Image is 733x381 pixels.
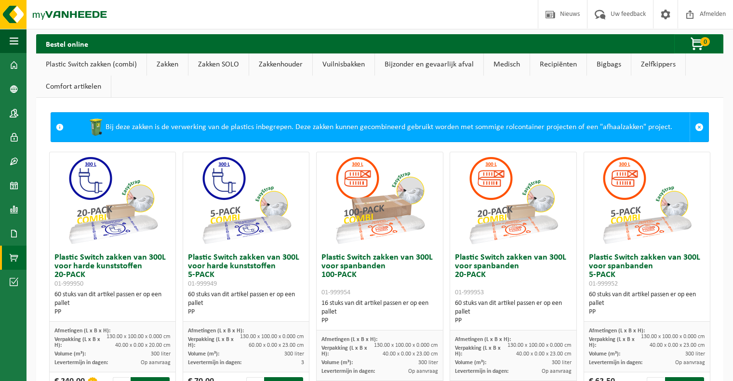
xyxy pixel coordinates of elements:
[690,113,708,142] a: Sluit melding
[249,53,312,76] a: Zakkenhouder
[650,342,705,348] span: 40.00 x 0.00 x 23.00 cm
[589,328,645,334] span: Afmetingen (L x B x H):
[332,152,428,249] img: 01-999954
[455,299,571,325] div: 60 stuks van dit artikel passen er op een pallet
[465,152,561,249] img: 01-999953
[641,334,705,340] span: 130.00 x 100.00 x 0.000 cm
[375,53,483,76] a: Bijzonder en gevaarlijk afval
[198,152,294,249] img: 01-999949
[700,37,710,46] span: 0
[321,360,353,366] span: Volume (m³):
[188,328,244,334] span: Afmetingen (L x B x H):
[313,53,374,76] a: Vuilnisbakken
[542,368,572,374] span: Op aanvraag
[284,351,304,357] span: 300 liter
[685,351,705,357] span: 300 liter
[589,253,705,288] h3: Plastic Switch zakken van 300L voor spanbanden 5-PACK
[321,368,375,374] span: Levertermijn in dagen:
[249,342,304,348] span: 60.00 x 0.00 x 23.00 cm
[147,53,188,76] a: Zakken
[455,337,511,342] span: Afmetingen (L x B x H):
[188,351,219,357] span: Volume (m³):
[321,337,377,342] span: Afmetingen (L x B x H):
[418,360,438,366] span: 300 liter
[408,368,438,374] span: Op aanvraag
[188,53,249,76] a: Zakken SOLO
[188,290,304,316] div: 60 stuks van dit artikel passen er op een pallet
[54,290,171,316] div: 60 stuks van dit artikel passen er op een pallet
[321,316,438,325] div: PP
[36,34,98,53] h2: Bestel online
[115,342,171,348] span: 40.00 x 0.00 x 20.00 cm
[36,53,147,76] a: Plastic Switch zakken (combi)
[383,351,438,357] span: 40.00 x 0.00 x 23.00 cm
[151,351,171,357] span: 300 liter
[240,334,304,340] span: 130.00 x 100.00 x 0.000 cm
[141,360,171,366] span: Op aanvraag
[321,345,367,357] span: Verpakking (L x B x H):
[589,290,705,316] div: 60 stuks van dit artikel passen er op een pallet
[552,360,572,366] span: 300 liter
[455,368,508,374] span: Levertermijn in dagen:
[54,337,100,348] span: Verpakking (L x B x H):
[65,152,161,249] img: 01-999950
[321,299,438,325] div: 16 stuks van dit artikel passen er op een pallet
[321,289,350,296] span: 01-999954
[589,351,620,357] span: Volume (m³):
[188,280,217,288] span: 01-999949
[54,253,171,288] h3: Plastic Switch zakken van 300L voor harde kunststoffen 20-PACK
[68,113,690,142] div: Bij deze zakken is de verwerking van de plastics inbegrepen. Deze zakken kunnen gecombineerd gebr...
[589,308,705,316] div: PP
[507,342,572,348] span: 130.00 x 100.00 x 0.000 cm
[188,253,304,288] h3: Plastic Switch zakken van 300L voor harde kunststoffen 5-PACK
[589,280,618,288] span: 01-999952
[484,53,530,76] a: Medisch
[36,76,111,98] a: Comfort artikelen
[54,280,83,288] span: 01-999950
[530,53,586,76] a: Recipiënten
[587,53,631,76] a: Bigbags
[631,53,685,76] a: Zelfkippers
[374,342,438,348] span: 130.00 x 100.00 x 0.000 cm
[321,253,438,297] h3: Plastic Switch zakken van 300L voor spanbanden 100-PACK
[86,118,106,137] img: WB-0240-HPE-GN-50.png
[188,360,241,366] span: Levertermijn in dagen:
[54,351,86,357] span: Volume (m³):
[599,152,695,249] img: 01-999952
[54,328,110,334] span: Afmetingen (L x B x H):
[675,360,705,366] span: Op aanvraag
[589,360,642,366] span: Levertermijn in dagen:
[301,360,304,366] span: 3
[455,345,501,357] span: Verpakking (L x B x H):
[455,316,571,325] div: PP
[455,360,486,366] span: Volume (m³):
[107,334,171,340] span: 130.00 x 100.00 x 0.000 cm
[589,337,635,348] span: Verpakking (L x B x H):
[188,337,234,348] span: Verpakking (L x B x H):
[455,253,571,297] h3: Plastic Switch zakken van 300L voor spanbanden 20-PACK
[455,289,484,296] span: 01-999953
[54,308,171,316] div: PP
[674,34,722,53] button: 0
[516,351,572,357] span: 40.00 x 0.00 x 23.00 cm
[188,308,304,316] div: PP
[54,360,108,366] span: Levertermijn in dagen:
